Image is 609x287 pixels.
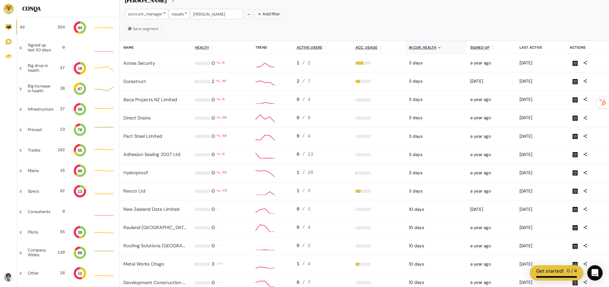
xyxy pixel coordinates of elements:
div: 2025-09-08 03:19pm [519,78,562,85]
div: Big drop in health [28,63,52,73]
div: 2025-09-07 03:08pm [519,188,562,194]
span: / 7 [302,280,310,285]
u: Acc. Usage [355,45,378,50]
a: New Zealand Data Limited [123,206,179,212]
div: 0% [355,98,401,102]
div: 2025-08-29 12:02pm [519,96,562,103]
div: 2024-05-15 01:23pm [470,170,511,176]
div: 0 [212,206,215,213]
div: Specs [28,189,50,193]
div: 2025-09-08 12:00am [409,60,463,66]
a: Pilots 55 39 [17,222,119,242]
a: Other 18 12 [17,263,119,283]
div: 2024-05-31 07:54am [470,188,511,194]
div: 2024-05-15 01:31pm [470,225,511,231]
a: Precast 23 79 [17,119,119,140]
th: Last active [516,41,566,54]
div: 0 [297,96,348,103]
div: Infrastructure [28,107,53,111]
div: 2024-05-31 08:05am [470,133,511,140]
a: Direct Drains [123,115,151,121]
div: 29% [355,80,401,83]
div: 55 [55,229,65,235]
div: 2025-09-08 12:00am [409,188,463,194]
div: 23 [55,127,65,133]
div: 0 [212,133,215,140]
div: 1 [297,188,348,195]
div: 2024-05-15 01:29pm [470,152,511,158]
div: 0% [355,117,401,120]
div: -43 [220,188,227,195]
div: 3 [220,261,222,268]
span: / 4 [302,134,310,139]
div: Mains [28,168,50,173]
div: 0 [212,60,215,67]
div: 0% [355,226,401,229]
div: 0 [297,133,348,140]
img: Avatar [4,273,13,282]
div: 0 [297,242,348,250]
u: Active users [297,45,322,50]
div: Signed up last 30 days [28,43,53,52]
div: 139 [57,250,65,256]
div: 27 [59,106,65,112]
div: 1 [297,169,348,176]
div: 2 [212,78,214,85]
div: 0 [297,224,348,231]
div: 2025-09-08 12:00am [409,115,463,121]
span: / 6 [302,115,310,120]
div: 182 [55,147,65,153]
a: All 354 44 [17,17,119,37]
div: 50% [355,61,401,65]
div: 0 [55,209,65,215]
div: Precast [28,127,50,132]
div: 0 [297,279,348,286]
a: Consultants 0 [17,201,119,222]
th: Actions [566,41,609,54]
div: 2025-09-08 04:00pm [519,279,562,286]
div: 2024-05-31 08:05am [470,261,511,267]
div: 0% [355,153,401,156]
th: Name [120,41,191,54]
div: -36 [220,78,226,85]
div: 2025-09-08 12:00am [409,78,463,85]
div: 2025-09-01 12:00am [409,243,463,249]
div: 0 [212,151,215,158]
div: 2025-09-08 03:04pm [519,261,562,267]
div: 25% [355,263,401,266]
div: 2025-09-08 04:23pm [519,133,562,140]
a: Trades 182 55 [17,140,119,160]
div: 2025-09-06 10:05am [519,152,562,158]
div: 2025-09-08 12:00am [409,170,463,176]
div: 0 [212,169,215,176]
div: 3 [212,261,215,268]
u: Health [195,45,209,50]
span: / 2 [302,61,310,66]
div: Big increase in health [28,84,53,93]
div: Other [28,271,50,275]
div: 1 [297,60,348,67]
th: Trend [252,41,293,54]
div: 0 [297,206,348,213]
div: 2025-09-01 12:00am [409,206,463,213]
a: Reoco Ltd [123,188,145,194]
div: 2024-11-04 02:24pm [470,206,511,213]
a: Big drop in health 37 18 [17,58,119,78]
div: Pilots [28,230,50,234]
span: / 20 [302,170,313,175]
a: Infrastructure 27 59 [17,99,119,119]
a: Hydroproof [123,170,148,176]
div: 2025-09-01 12:00am [409,279,463,286]
a: Development Construction Limited [123,280,199,285]
div: 18 [55,270,65,276]
div: 2024-05-15 01:23pm [470,96,511,103]
button: Add filter [254,9,283,19]
a: Specs 92 13 [17,181,119,201]
div: 2025-09-04 08:38pm [519,60,562,66]
span: / 4 [302,97,310,102]
a: Pact Steel Limited [123,133,162,139]
a: Big increase in health 28 67 [17,78,119,99]
h5: CONQA [22,5,114,12]
div: -9 [220,60,225,67]
span: / 2 [302,243,310,248]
